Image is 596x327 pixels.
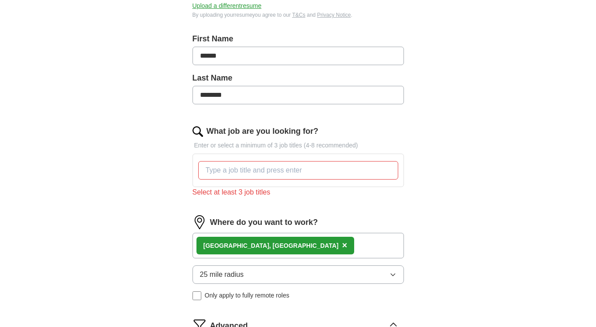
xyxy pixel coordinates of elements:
img: search.png [192,126,203,137]
label: First Name [192,33,404,45]
button: 25 mile radius [192,265,404,284]
input: Only apply to fully remote roles [192,291,201,300]
button: Upload a differentresume [192,1,262,11]
span: 25 mile radius [200,269,244,280]
label: Last Name [192,72,404,84]
button: × [342,239,347,252]
label: Where do you want to work? [210,217,318,228]
strong: [GEOGRAPHIC_DATA], [GEOGRAPHIC_DATA] [204,242,339,249]
span: Only apply to fully remote roles [205,291,289,300]
div: By uploading your resume you agree to our and . [192,11,404,19]
div: Select at least 3 job titles [192,187,404,198]
p: Enter or select a minimum of 3 job titles (4-8 recommended) [192,141,404,150]
img: location.png [192,215,207,229]
input: Type a job title and press enter [198,161,398,180]
a: T&Cs [292,12,305,18]
span: × [342,240,347,250]
a: Privacy Notice [317,12,351,18]
label: What job are you looking for? [207,125,318,137]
